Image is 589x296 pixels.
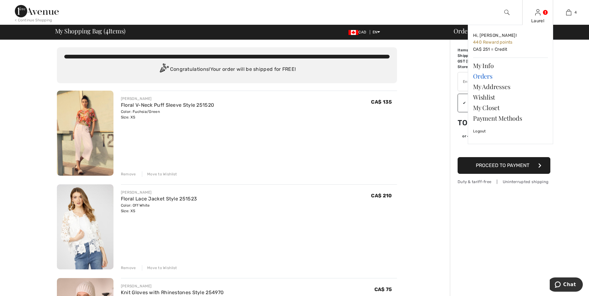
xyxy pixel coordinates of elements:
[121,203,197,214] div: Color: Off White Size: XS
[15,5,59,17] img: 1ère Avenue
[473,81,548,92] a: My Addresses
[458,133,550,141] div: or 4 payments ofCA$ 126.00withSezzle Click to learn more about Sezzle
[57,184,113,269] img: Floral Lace Jacket Style 251523
[574,10,577,15] span: 4
[446,28,585,34] div: Order Summary
[121,102,214,108] a: Floral V-Neck Puff Sleeve Style 251520
[458,100,466,106] div: ✔
[458,141,550,155] iframe: PayPal-paypal
[473,33,517,38] span: Hi, [PERSON_NAME]!
[473,60,548,71] a: My Info
[121,265,136,271] div: Remove
[121,290,224,295] a: Knit Gloves with Rhinestones Style 254970
[535,9,540,15] a: Sign In
[15,17,52,23] div: < Continue Shopping
[64,63,390,76] div: Congratulations! Your order will be shipped for FREE!
[55,28,126,34] span: My Shopping Bag ( Items)
[473,71,548,81] a: Orders
[121,283,224,289] div: [PERSON_NAME]
[458,64,490,70] td: Store Credit
[458,179,550,185] div: Duty & tariff-free | Uninterrupted shipping
[473,102,548,113] a: My Closet
[371,193,392,199] span: CA$ 210
[458,53,490,58] td: Shipping
[121,96,214,101] div: [PERSON_NAME]
[105,26,109,34] span: 4
[121,196,197,202] a: Floral Lace Jacket Style 251523
[121,109,214,120] div: Color: Fuchsia/Green Size: XS
[458,112,490,133] td: Total
[550,277,583,293] iframe: Opens a widget where you can chat to one of our agents
[121,171,136,177] div: Remove
[566,9,571,16] img: My Bag
[142,171,177,177] div: Move to Wishlist
[473,123,548,139] a: Logout
[57,91,113,176] img: Floral V-Neck Puff Sleeve Style 251520
[535,9,540,16] img: My Info
[142,265,177,271] div: Move to Wishlist
[373,30,380,34] span: EN
[458,157,550,174] button: Proceed to Payment
[476,162,529,168] span: Proceed to Payment
[458,47,490,53] td: Items ( )
[504,9,510,16] img: search the website
[473,92,548,102] a: Wishlist
[458,72,533,91] input: Promo code
[473,30,548,55] a: Hi, [PERSON_NAME]! 440 Reward pointsCA$ 251 = Credit
[348,30,358,35] img: Canadian Dollar
[553,9,584,16] a: 4
[523,18,553,24] div: Laurel
[473,40,513,45] span: 440 Reward points
[458,58,490,64] td: GST (5%)
[121,190,197,195] div: [PERSON_NAME]
[371,99,392,105] span: CA$ 135
[473,113,548,123] a: Payment Methods
[158,63,170,76] img: Congratulation2.svg
[374,286,392,292] span: CA$ 75
[348,30,369,34] span: CAD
